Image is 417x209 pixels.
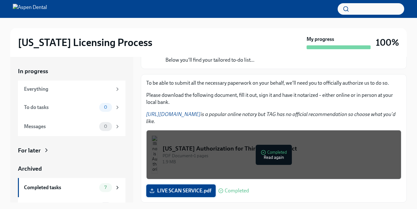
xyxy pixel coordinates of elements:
label: LIVE SCAN SERVICE.pdf [146,184,216,197]
p: Below you'll find your tailored to-do list... [165,57,303,64]
a: Everything [18,81,125,98]
img: Aspen Dental [13,4,47,14]
p: To be able to submit all the necessary paperwork on your behalf, we'll need you to officially aut... [146,80,401,87]
div: To do tasks [24,104,97,111]
a: To do tasks0 [18,98,125,117]
div: 1.9 MB [163,159,396,165]
span: 0 [100,124,111,129]
p: Please download the following document, fill it out, sign it and have it notarized – either onlin... [146,92,401,106]
a: Archived [18,165,125,173]
span: 0 [100,105,111,110]
button: [US_STATE] Authorization for Third Party ContactPDF Document•1 pages1.9 MBCompletedRead again [146,130,401,179]
span: LIVE SCAN SERVICE.pdf [151,188,211,194]
h2: [US_STATE] Licensing Process [18,36,152,49]
span: Completed [225,188,249,193]
div: For later [18,146,41,155]
div: PDF Document • 1 pages [163,153,396,159]
a: Messages0 [18,117,125,136]
strong: My progress [307,36,334,43]
div: [US_STATE] Authorization for Third Party Contact [163,144,396,153]
a: For later [18,146,125,155]
h3: 100% [376,37,399,48]
a: [URL][DOMAIN_NAME] [146,111,201,117]
div: Everything [24,86,112,93]
img: Illinois Authorization for Third Party Contact [152,135,157,174]
a: In progress [18,67,125,75]
em: is a popular online notary but TAG has no official recommendation so choose what you'd like. [146,111,396,124]
a: Completed tasks7 [18,178,125,197]
div: Messages [24,123,97,130]
div: Completed tasks [24,184,97,191]
span: 7 [100,185,110,190]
